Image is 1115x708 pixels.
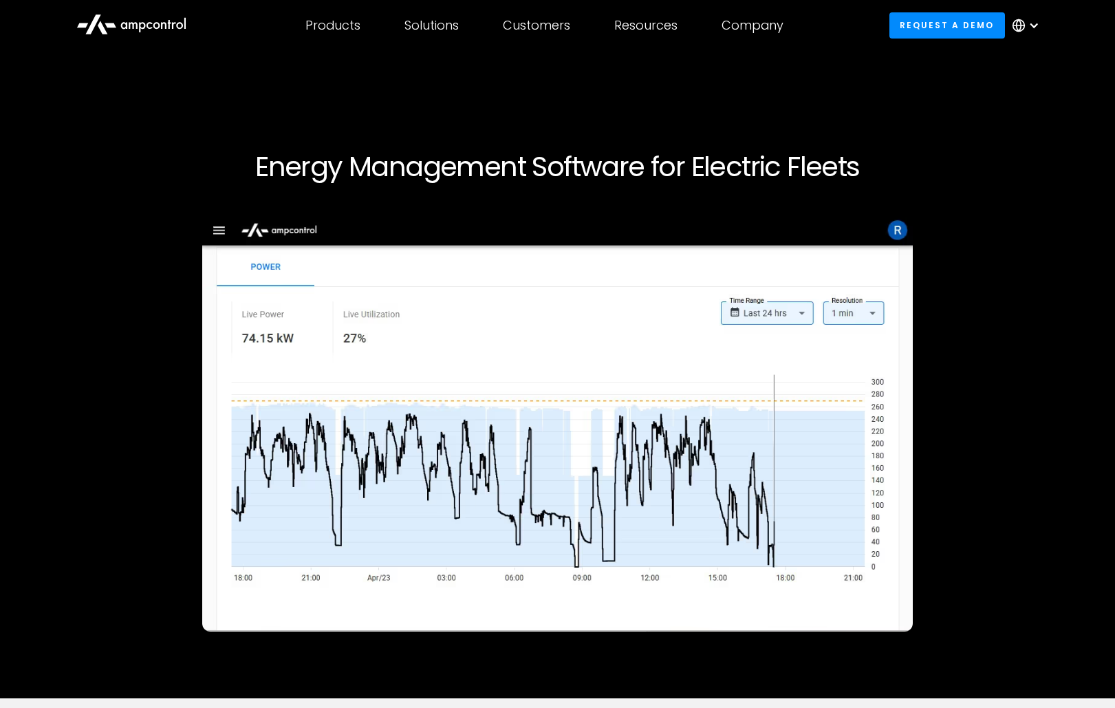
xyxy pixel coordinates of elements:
h1: Energy Management Software for Electric Fleets [140,150,976,183]
div: Company [722,18,783,33]
div: Solutions [404,18,459,33]
div: Resources [614,18,678,33]
div: Customers [503,18,570,33]
img: Ampcontrol Energy Management Software for Efficient EV optimization [202,216,913,632]
a: Request a demo [889,12,1005,38]
div: Products [305,18,360,33]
